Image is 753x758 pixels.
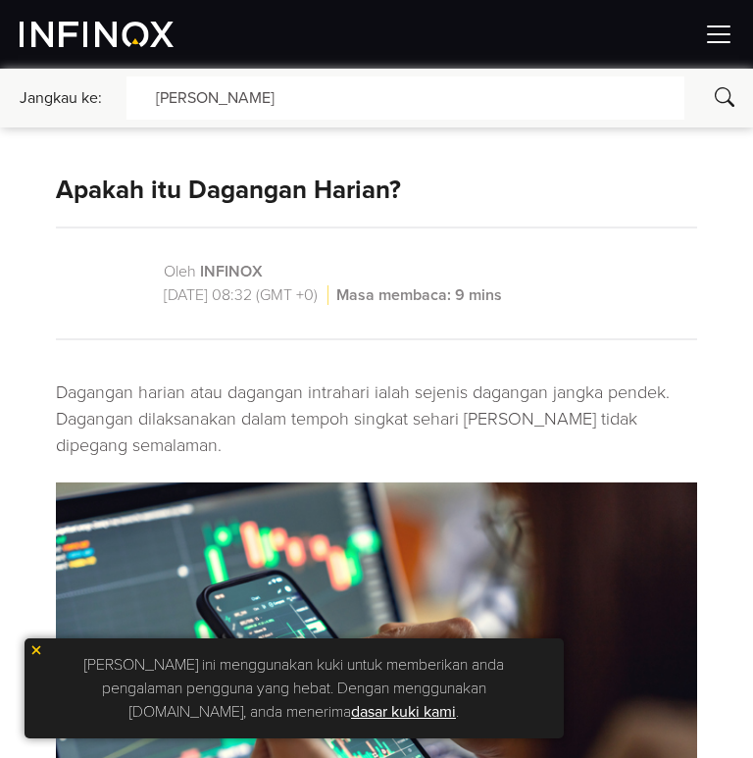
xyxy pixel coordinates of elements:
a: INFINOX [200,262,263,281]
h1: Apakah itu Dagangan Harian? [56,177,401,203]
span: Masa membaca: 9 mins [332,285,502,305]
span: [DATE] 08:32 (GMT +0) [164,285,328,305]
img: yellow close icon [29,643,43,657]
div: [PERSON_NAME] [126,76,684,120]
span: Oleh [164,262,196,281]
p: [PERSON_NAME] ini menggunakan kuki untuk memberikan anda pengalaman pengguna yang hebat. Dengan m... [34,648,554,729]
div: Jangkau ke: [20,86,126,110]
a: dasar kuki kami [351,702,456,722]
p: Dagangan harian atau dagangan intrahari ialah sejenis dagangan jangka pendek. Dagangan dilaksanak... [56,379,696,459]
